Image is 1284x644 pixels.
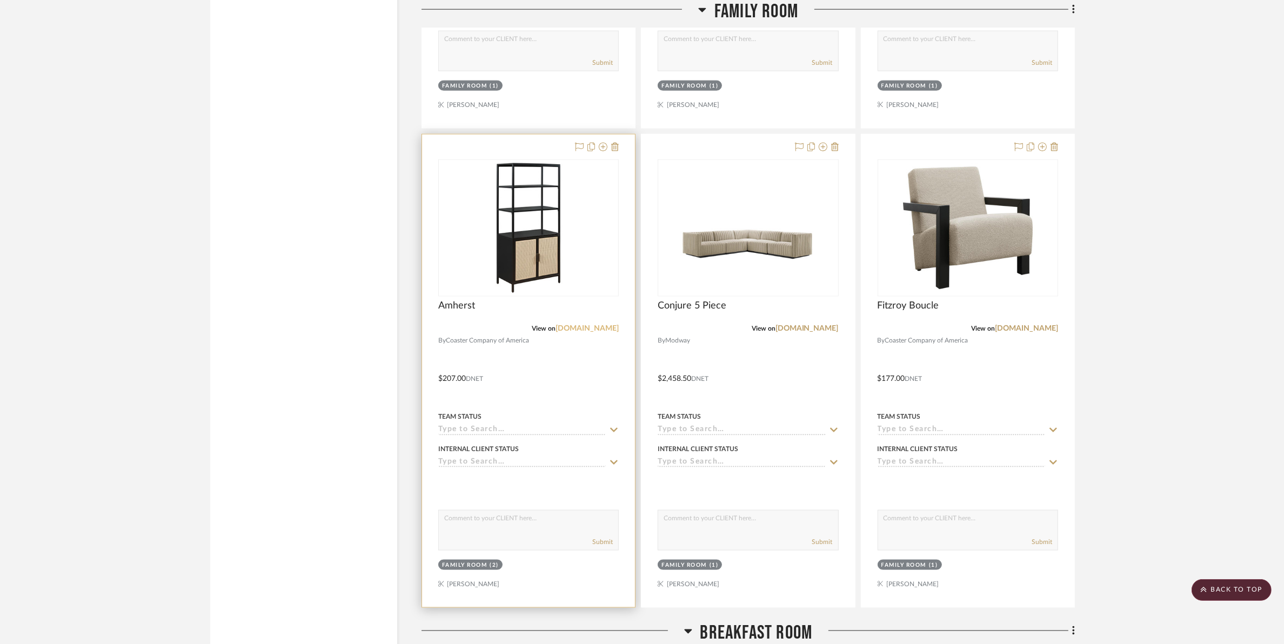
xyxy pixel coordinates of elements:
div: (1) [929,82,938,90]
scroll-to-top-button: BACK TO TOP [1192,579,1272,601]
button: Submit [1032,537,1052,547]
div: (1) [929,561,938,569]
button: Submit [812,537,833,547]
div: (1) [710,82,719,90]
img: Fitzroy Boucle [900,160,1035,296]
div: (1) [490,82,499,90]
span: Modway [665,336,690,346]
div: Family Room [881,561,927,569]
button: Submit [812,58,833,68]
a: [DOMAIN_NAME] [995,325,1058,332]
button: Submit [1032,58,1052,68]
span: Amherst [438,300,475,312]
div: Family Room [881,82,927,90]
input: Type to Search… [658,458,825,468]
input: Type to Search… [878,458,1045,468]
a: [DOMAIN_NAME] [775,325,839,332]
div: (2) [490,561,499,569]
span: Conjure 5 Piece [658,300,726,312]
button: Submit [592,537,613,547]
span: By [438,336,446,346]
div: Team Status [878,412,921,421]
div: Family Room [661,561,707,569]
span: Coaster Company of America [446,336,529,346]
div: Family Room [442,82,487,90]
input: Type to Search… [438,458,606,468]
span: Fitzroy Boucle [878,300,939,312]
span: View on [532,325,556,332]
div: Internal Client Status [878,444,958,454]
div: Family Room [661,82,707,90]
span: By [878,336,885,346]
input: Type to Search… [438,425,606,435]
div: Team Status [658,412,701,421]
div: Family Room [442,561,487,569]
div: Internal Client Status [658,444,738,454]
button: Submit [592,58,613,68]
div: Team Status [438,412,482,421]
img: Conjure 5 Piece [680,160,815,296]
div: Internal Client Status [438,444,519,454]
a: [DOMAIN_NAME] [556,325,619,332]
span: View on [752,325,775,332]
img: Amherst [461,160,596,296]
span: View on [971,325,995,332]
span: Coaster Company of America [885,336,968,346]
input: Type to Search… [878,425,1045,435]
input: Type to Search… [658,425,825,435]
div: (1) [710,561,719,569]
span: By [658,336,665,346]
